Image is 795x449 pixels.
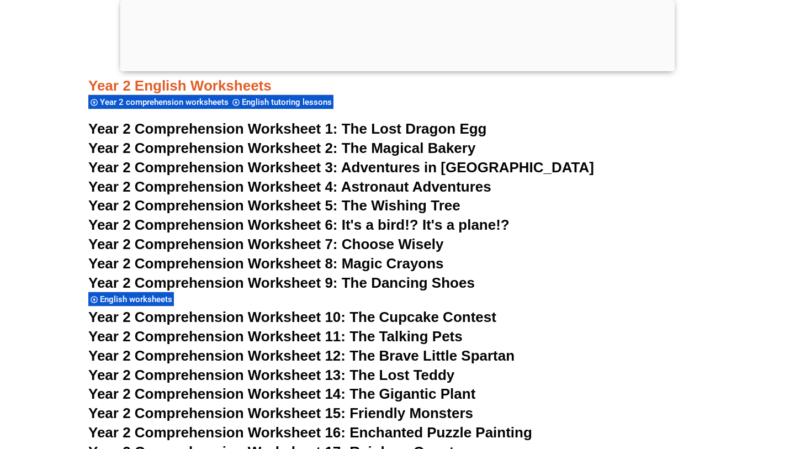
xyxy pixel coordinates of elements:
[88,140,475,156] a: Year 2 Comprehension Worksheet 2: The Magical Bakery
[88,309,496,325] a: Year 2 Comprehension Worksheet 10: The Cupcake Contest
[88,292,174,307] div: English worksheets
[230,94,333,109] div: English tutoring lessons
[88,385,475,402] a: Year 2 Comprehension Worksheet 14: The Gigantic Plant
[342,140,476,156] span: The Magical Bakery
[342,236,444,252] span: Choose Wisely
[341,159,594,176] span: Adventures in [GEOGRAPHIC_DATA]
[100,97,232,107] span: Year 2 comprehension worksheets
[88,159,338,176] span: Year 2 Comprehension Worksheet 3:
[88,236,443,252] a: Year 2 Comprehension Worksheet 7: Choose Wisely
[88,178,338,195] span: Year 2 Comprehension Worksheet 4:
[88,94,230,109] div: Year 2 comprehension worksheets
[88,255,444,272] a: Year 2 Comprehension Worksheet 8: Magic Crayons
[88,405,473,421] a: Year 2 Comprehension Worksheet 15: Friendly Monsters
[88,424,532,441] a: Year 2 Comprehension Worksheet 16: Enchanted Puzzle Painting
[88,274,475,291] a: Year 2 Comprehension Worksheet 9: The Dancing Shoes
[342,120,487,137] span: The Lost Dragon Egg
[242,97,335,107] span: English tutoring lessons
[88,140,338,156] span: Year 2 Comprehension Worksheet 2:
[88,178,491,195] a: Year 2 Comprehension Worksheet 4: Astronaut Adventures
[88,197,338,214] span: Year 2 Comprehension Worksheet 5:
[88,347,515,364] a: Year 2 Comprehension Worksheet 12: The Brave Little Spartan
[88,367,454,383] a: Year 2 Comprehension Worksheet 13: The Lost Teddy
[88,159,594,176] a: Year 2 Comprehension Worksheet 3: Adventures in [GEOGRAPHIC_DATA]
[88,236,338,252] span: Year 2 Comprehension Worksheet 7:
[88,120,486,137] a: Year 2 Comprehension Worksheet 1: The Lost Dragon Egg
[88,120,338,137] span: Year 2 Comprehension Worksheet 1:
[88,216,510,233] a: Year 2 Comprehension Worksheet 6: It's a bird!? It's a plane!?
[88,39,707,95] h3: Year 2 English Worksheets
[606,324,795,449] iframe: Chat Widget
[100,294,176,304] span: English worksheets
[88,197,460,214] a: Year 2 Comprehension Worksheet 5: The Wishing Tree
[342,197,460,214] span: The Wishing Tree
[341,178,491,195] span: Astronaut Adventures
[88,328,463,345] a: Year 2 Comprehension Worksheet 11: The Talking Pets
